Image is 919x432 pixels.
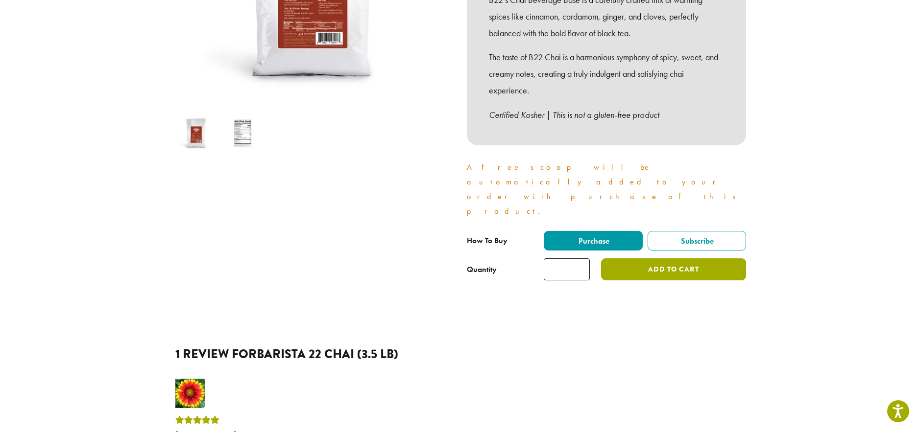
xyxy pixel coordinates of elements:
[577,236,609,246] span: Purchase
[467,264,497,275] div: Quantity
[489,49,724,98] p: The taste of B22 Chai is a harmonious symphony of spicy, sweet, and creamy notes, creating a trul...
[223,114,262,153] img: Barista 22 Chai (3.5 lb) - Image 2
[175,413,288,428] div: Rated 5 out of 5
[544,258,590,280] input: Product quantity
[467,162,742,216] a: A free scoop will be automatically added to your order with purchase of this product.
[601,258,746,280] button: Add to cart
[257,345,398,363] span: Barista 22 Chai (3.5 lb)
[467,235,508,246] span: How To Buy
[177,114,216,153] img: B22 Powdered Mix Chai | Dillanos Coffee Roasters
[679,236,714,246] span: Subscribe
[175,347,744,362] h2: 1 review for
[489,109,659,120] em: Certified Kosher | This is not a gluten-free product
